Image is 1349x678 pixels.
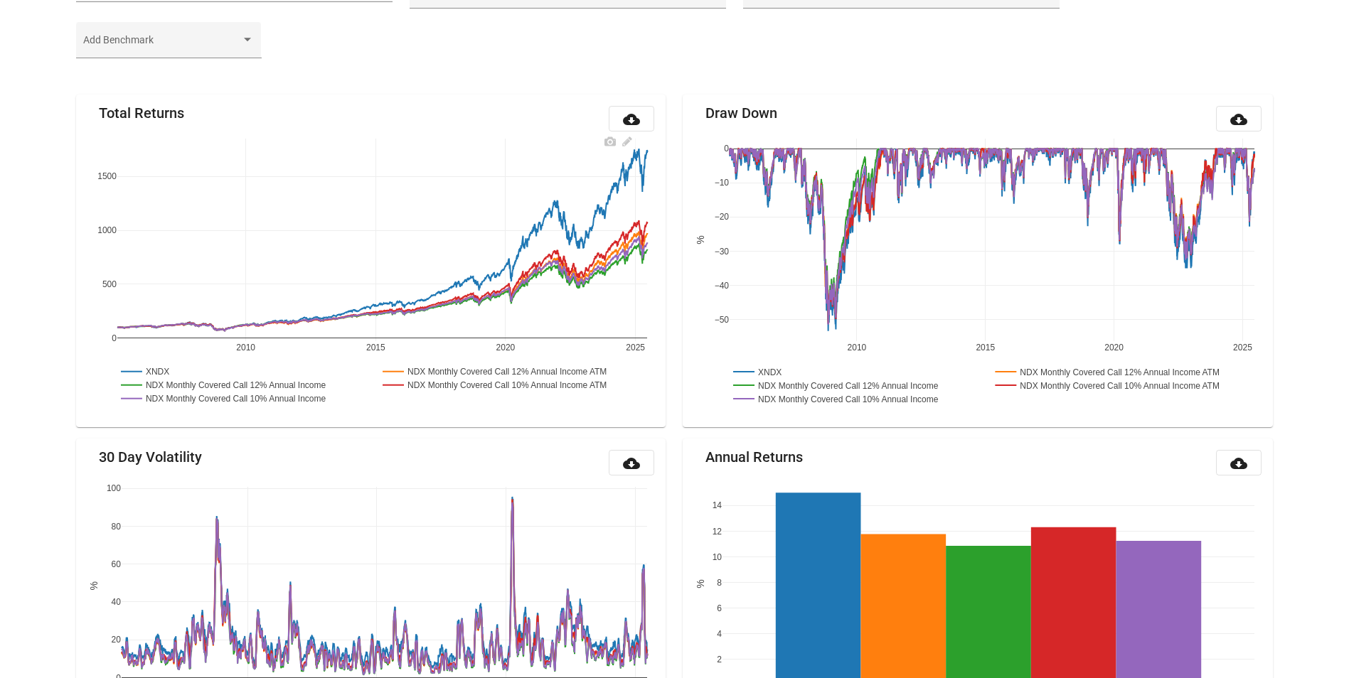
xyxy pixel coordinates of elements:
[1230,111,1247,128] mat-icon: cloud_download
[99,450,202,464] mat-card-title: 30 Day Volatility
[99,106,184,120] mat-card-title: Total Returns
[705,106,777,120] mat-card-title: Draw Down
[705,450,803,464] mat-card-title: Annual Returns
[1230,455,1247,472] mat-icon: cloud_download
[623,111,640,128] mat-icon: cloud_download
[623,455,640,472] mat-icon: cloud_download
